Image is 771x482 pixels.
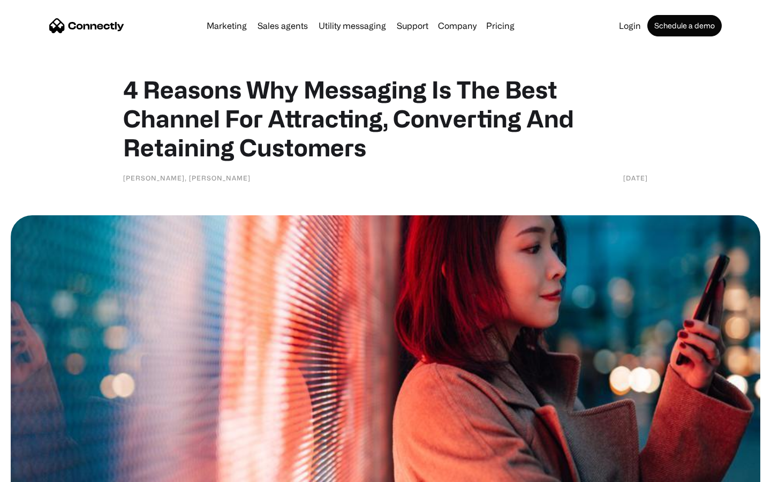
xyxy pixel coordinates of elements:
aside: Language selected: English [11,463,64,478]
a: Support [392,21,433,30]
div: Company [438,18,477,33]
a: Utility messaging [314,21,390,30]
h1: 4 Reasons Why Messaging Is The Best Channel For Attracting, Converting And Retaining Customers [123,75,648,162]
a: Sales agents [253,21,312,30]
div: [DATE] [623,172,648,183]
ul: Language list [21,463,64,478]
a: Pricing [482,21,519,30]
a: Marketing [202,21,251,30]
a: Login [615,21,645,30]
a: Schedule a demo [647,15,722,36]
div: [PERSON_NAME], [PERSON_NAME] [123,172,251,183]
